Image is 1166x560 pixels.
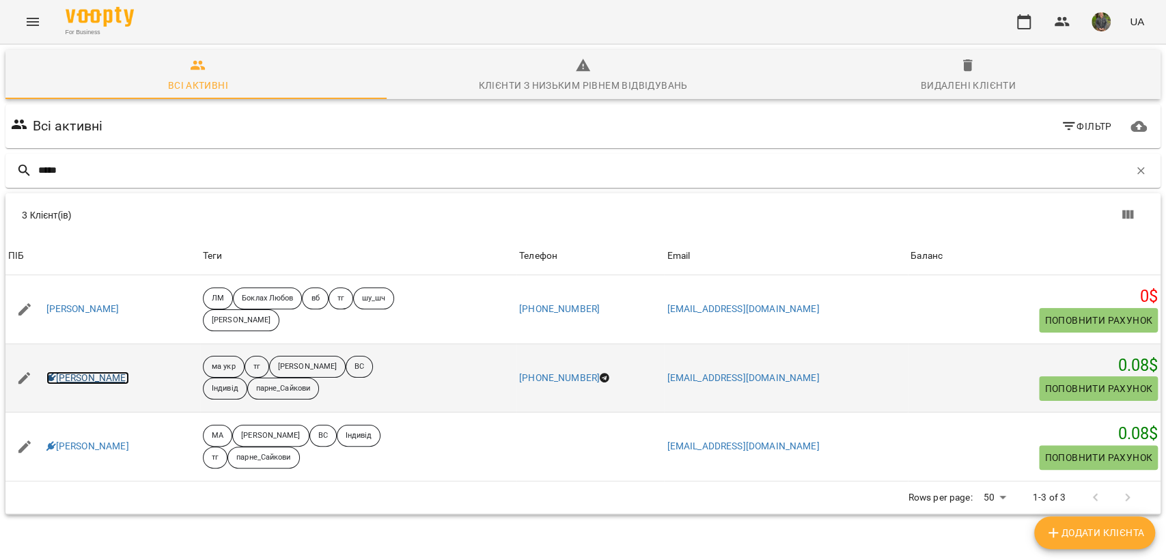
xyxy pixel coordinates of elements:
p: 1-3 of 3 [1033,491,1066,505]
p: тг [212,452,219,464]
div: ЛМ [203,288,233,309]
p: ВС [355,361,364,373]
button: Фільтр [1055,114,1118,139]
span: Поповнити рахунок [1044,449,1152,466]
div: вб [302,288,328,309]
div: ПІБ [8,248,24,264]
p: ма укр [212,361,236,373]
p: [PERSON_NAME] [241,430,300,442]
p: ЛМ [212,293,224,305]
a: [PHONE_NUMBER] [519,303,600,314]
span: Email [667,248,905,264]
div: Боклах Любов [233,288,302,309]
div: 3 Клієнт(ів) [22,208,592,222]
div: 50 [977,488,1010,507]
div: [PERSON_NAME] [203,309,279,331]
p: тг [337,293,344,305]
span: Поповнити рахунок [1044,380,1152,397]
button: Показати колонки [1111,199,1144,232]
div: шу_шч [353,288,395,309]
img: Voopty Logo [66,7,134,27]
div: [PERSON_NAME] [269,356,346,378]
p: [PERSON_NAME] [212,315,270,326]
a: [PERSON_NAME] [46,303,120,316]
a: [EMAIL_ADDRESS][DOMAIN_NAME] [667,372,819,383]
span: For Business [66,28,134,37]
p: вб [311,293,319,305]
div: [PERSON_NAME] [232,425,309,447]
button: Поповнити рахунок [1039,308,1158,333]
p: [PERSON_NAME] [278,361,337,373]
p: парне_Сайкови [256,383,310,395]
div: тг [203,447,227,468]
span: Баланс [911,248,1158,264]
span: UA [1130,14,1144,29]
div: парне_Сайкови [247,378,319,400]
p: Rows per page: [908,491,972,505]
div: Sort [667,248,690,264]
span: Телефон [519,248,661,264]
div: Всі активні [168,77,228,94]
div: Email [667,248,690,264]
button: Додати клієнта [1034,516,1155,549]
button: Поповнити рахунок [1039,376,1158,401]
p: шу_шч [362,293,386,305]
div: Sort [519,248,557,264]
button: UA [1124,9,1150,34]
span: ПІБ [8,248,197,264]
div: Теги [203,248,514,264]
a: [EMAIL_ADDRESS][DOMAIN_NAME] [667,303,819,314]
span: Додати клієнта [1045,524,1144,541]
a: [EMAIL_ADDRESS][DOMAIN_NAME] [667,440,819,451]
div: Телефон [519,248,557,264]
div: Баланс [911,248,943,264]
p: МА [212,430,223,442]
div: Sort [8,248,24,264]
div: тг [329,288,353,309]
div: Table Toolbar [5,193,1161,237]
div: Клієнти з низьким рівнем відвідувань [478,77,687,94]
p: парне_Сайкови [236,452,290,464]
div: ВС [309,425,337,447]
p: ВС [318,430,328,442]
div: тг [245,356,269,378]
span: Фільтр [1061,118,1112,135]
div: ВС [346,356,373,378]
div: Індивід [203,378,247,400]
div: Видалені клієнти [921,77,1016,94]
p: Боклах Любов [242,293,293,305]
p: Індивід [212,383,238,395]
div: ма укр [203,356,245,378]
div: Індивід [337,425,381,447]
a: [PERSON_NAME] [46,372,129,385]
h5: 0.08 $ [911,355,1158,376]
p: тг [253,361,260,373]
h6: Всі активні [33,115,103,137]
span: Поповнити рахунок [1044,312,1152,328]
button: Menu [16,5,49,38]
a: [PHONE_NUMBER] [519,372,600,383]
a: [PERSON_NAME] [46,440,129,453]
div: Sort [911,248,943,264]
p: Індивід [346,430,372,442]
img: 2aca21bda46e2c85bd0f5a74cad084d8.jpg [1092,12,1111,31]
h5: 0 $ [911,286,1158,307]
div: парне_Сайкови [227,447,299,468]
h5: 0.08 $ [911,423,1158,445]
button: Поповнити рахунок [1039,445,1158,470]
div: МА [203,425,232,447]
